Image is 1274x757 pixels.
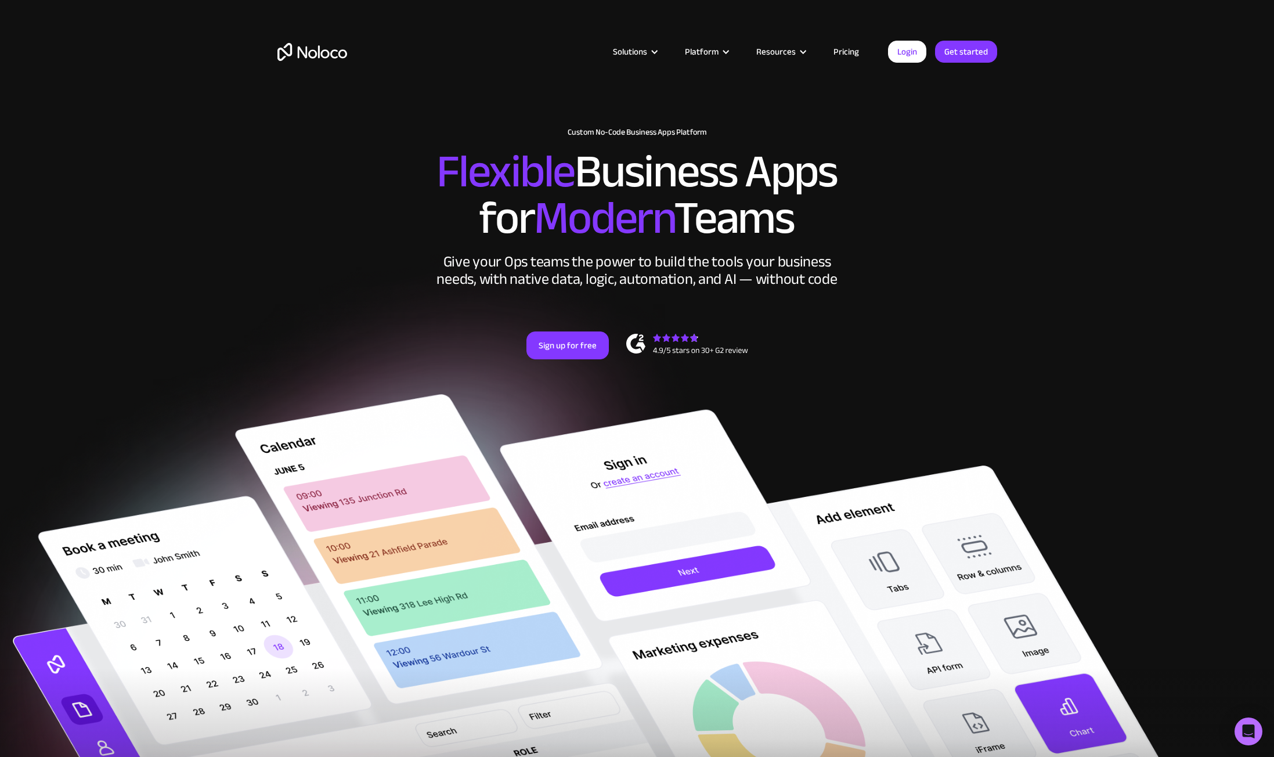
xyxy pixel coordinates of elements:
[670,44,742,59] div: Platform
[613,44,647,59] div: Solutions
[526,331,609,359] a: Sign up for free
[277,43,347,61] a: home
[935,41,997,63] a: Get started
[277,149,997,241] h2: Business Apps for Teams
[756,44,796,59] div: Resources
[436,128,575,215] span: Flexible
[819,44,874,59] a: Pricing
[598,44,670,59] div: Solutions
[742,44,819,59] div: Resources
[434,253,840,288] div: Give your Ops teams the power to build the tools your business needs, with native data, logic, au...
[277,128,997,137] h1: Custom No-Code Business Apps Platform
[1235,718,1262,745] div: Open Intercom Messenger
[534,175,674,261] span: Modern
[888,41,926,63] a: Login
[685,44,719,59] div: Platform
